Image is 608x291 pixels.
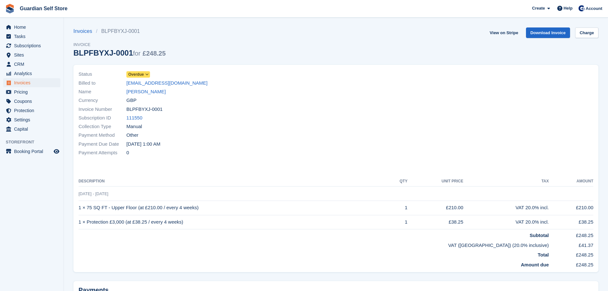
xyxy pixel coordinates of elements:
span: Currency [79,97,126,104]
a: 111550 [126,114,142,122]
span: Payment Method [79,132,126,139]
span: for [133,50,140,57]
span: Coupons [14,97,52,106]
a: Download Invoice [526,27,570,38]
a: menu [3,41,60,50]
strong: Amount due [521,262,549,267]
span: £248.25 [143,50,166,57]
div: VAT 20.0% incl. [463,218,549,226]
td: £248.25 [549,249,593,259]
span: [DATE] - [DATE] [79,191,108,196]
td: £210.00 [408,201,463,215]
td: £210.00 [549,201,593,215]
a: menu [3,32,60,41]
th: QTY [387,176,407,187]
th: Amount [549,176,593,187]
span: Collection Type [79,123,126,130]
span: GBP [126,97,137,104]
span: Settings [14,115,52,124]
td: £248.25 [549,229,593,239]
a: menu [3,50,60,59]
strong: Total [538,252,549,257]
td: £41.37 [549,239,593,249]
a: menu [3,147,60,156]
a: menu [3,106,60,115]
span: Subscriptions [14,41,52,50]
div: VAT 20.0% incl. [463,204,549,211]
a: menu [3,88,60,96]
a: [PERSON_NAME] [126,88,166,96]
span: Billed to [79,80,126,87]
span: Analytics [14,69,52,78]
a: Preview store [53,148,60,155]
a: Charge [575,27,598,38]
a: menu [3,69,60,78]
a: menu [3,23,60,32]
td: £38.25 [549,215,593,229]
div: BLPFBYXJ-0001 [73,49,166,57]
time: 2025-10-04 00:00:00 UTC [126,141,160,148]
span: Invoices [14,78,52,87]
th: Description [79,176,387,187]
span: Booking Portal [14,147,52,156]
a: View on Stripe [487,27,521,38]
span: Pricing [14,88,52,96]
a: Overdue [126,71,150,78]
a: menu [3,125,60,134]
span: Payment Attempts [79,149,126,157]
span: Capital [14,125,52,134]
span: Account [586,5,602,12]
img: stora-icon-8386f47178a22dfd0bd8f6a31ec36ba5ce8667c1dd55bd0f319d3a0aa187defe.svg [5,4,15,13]
strong: Subtotal [530,233,549,238]
span: Name [79,88,126,96]
a: menu [3,115,60,124]
span: Other [126,132,139,139]
span: Payment Due Date [79,141,126,148]
a: Guardian Self Store [17,3,70,14]
span: Invoice Number [79,106,126,113]
a: menu [3,60,60,69]
a: [EMAIL_ADDRESS][DOMAIN_NAME] [126,80,207,87]
span: Status [79,71,126,78]
span: Help [564,5,573,11]
span: Tasks [14,32,52,41]
span: Invoice [73,42,166,48]
span: Protection [14,106,52,115]
span: Sites [14,50,52,59]
span: Home [14,23,52,32]
td: 1 [387,201,407,215]
td: £38.25 [408,215,463,229]
span: 0 [126,149,129,157]
td: 1 × 75 SQ FT - Upper Floor (at £210.00 / every 4 weeks) [79,201,387,215]
a: menu [3,78,60,87]
td: £248.25 [549,259,593,269]
a: menu [3,97,60,106]
th: Tax [463,176,549,187]
td: VAT ([GEOGRAPHIC_DATA]) (20.0% inclusive) [79,239,549,249]
span: Manual [126,123,142,130]
td: 1 × Protection £3,000 (at £38.25 / every 4 weeks) [79,215,387,229]
nav: breadcrumbs [73,27,166,35]
td: 1 [387,215,407,229]
th: Unit Price [408,176,463,187]
span: CRM [14,60,52,69]
span: Subscription ID [79,114,126,122]
span: BLPFBYXJ-0001 [126,106,162,113]
span: Storefront [6,139,64,145]
span: Create [532,5,545,11]
a: Invoices [73,27,96,35]
img: Tom Scott [578,5,585,11]
span: Overdue [128,72,144,77]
